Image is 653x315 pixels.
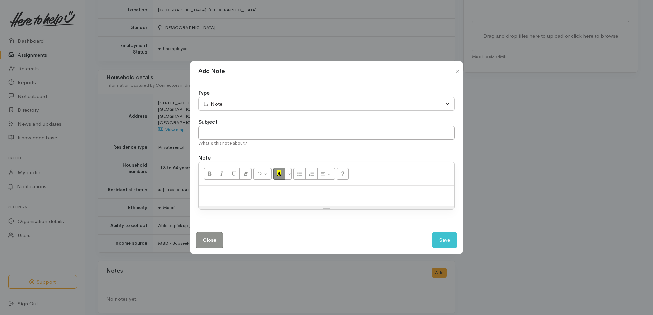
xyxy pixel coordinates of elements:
[253,168,272,180] button: Font Size
[305,168,318,180] button: Ordered list (CTRL+SHIFT+NUM8)
[198,89,210,97] label: Type
[273,168,286,180] button: Recent Color
[317,168,335,180] button: Paragraph
[216,168,228,180] button: Italic (CTRL+I)
[337,168,349,180] button: Help
[239,168,252,180] button: Remove Font Style (CTRL+\)
[204,168,216,180] button: Bold (CTRL+B)
[452,67,463,75] button: Close
[198,67,225,76] h1: Add Note
[285,168,292,180] button: More Color
[198,140,455,147] div: What's this note about?
[258,170,262,176] span: 15
[196,232,223,249] button: Close
[228,168,240,180] button: Underline (CTRL+U)
[199,206,454,209] div: Resize
[432,232,457,249] button: Save
[198,118,218,126] label: Subject
[198,97,455,111] button: Note
[203,100,444,108] div: Note
[198,154,211,162] label: Note
[293,168,306,180] button: Unordered list (CTRL+SHIFT+NUM7)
